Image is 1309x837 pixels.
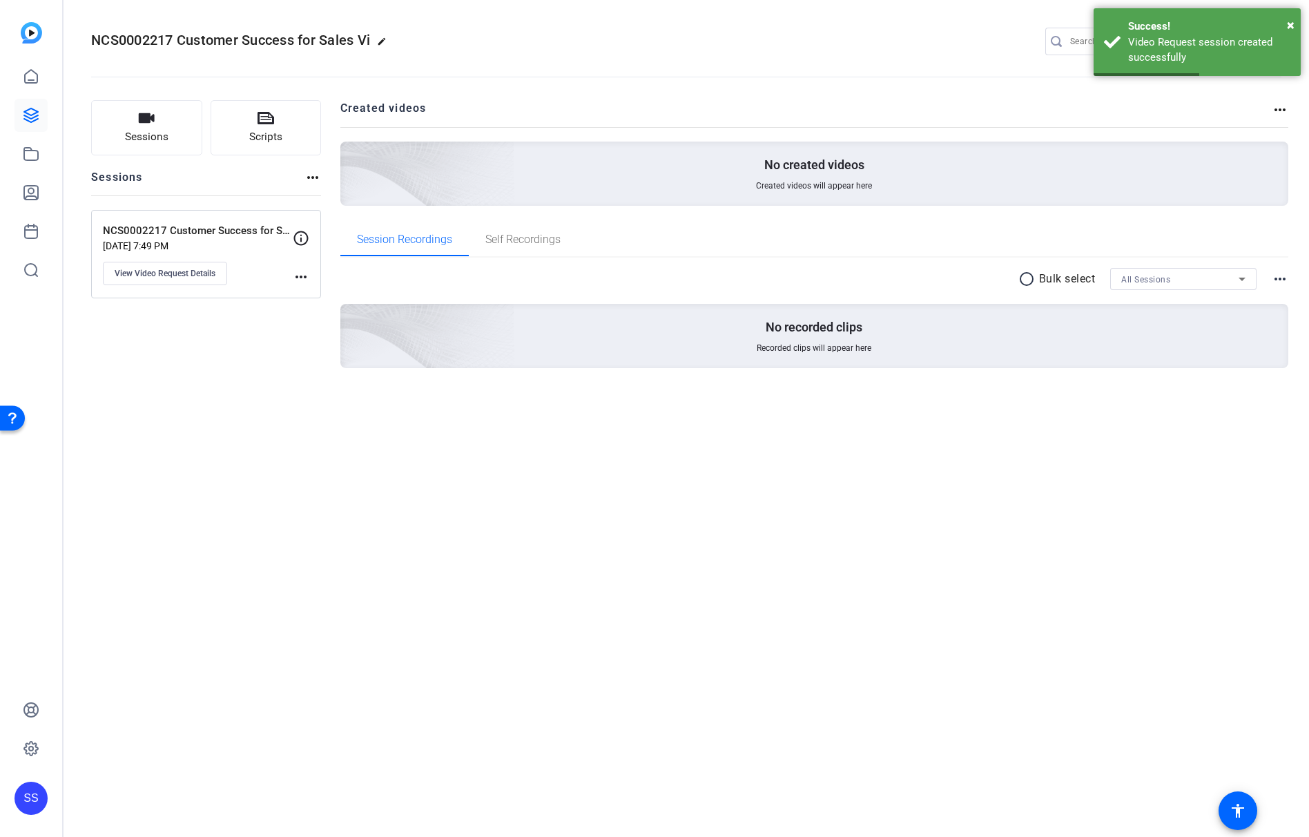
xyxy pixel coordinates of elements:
mat-icon: more_horiz [1272,102,1288,118]
p: NCS0002217 Customer Success for Sales Video Series [103,223,293,239]
span: × [1287,17,1295,33]
input: Search [1070,33,1194,50]
p: No recorded clips [766,319,862,336]
mat-icon: more_horiz [293,269,309,285]
span: Sessions [125,129,168,145]
mat-icon: accessibility [1230,802,1246,819]
img: Creted videos background [186,5,515,305]
span: Self Recordings [485,234,561,245]
span: Scripts [249,129,282,145]
mat-icon: more_horiz [304,169,321,186]
p: Bulk select [1039,271,1096,287]
h2: Created videos [340,100,1272,127]
img: embarkstudio-empty-session.png [186,167,515,467]
img: blue-gradient.svg [21,22,42,44]
h2: Sessions [91,169,143,195]
span: Session Recordings [357,234,452,245]
div: Video Request session created successfully [1128,35,1290,66]
span: NCS0002217 Customer Success for Sales Vi [91,32,370,48]
button: View Video Request Details [103,262,227,285]
button: Scripts [211,100,322,155]
mat-icon: edit [377,37,394,53]
span: All Sessions [1121,275,1170,285]
span: Created videos will appear here [756,180,872,191]
mat-icon: more_horiz [1272,271,1288,287]
span: Recorded clips will appear here [757,343,871,354]
div: SS [14,782,48,815]
div: Success! [1128,19,1290,35]
p: [DATE] 7:49 PM [103,240,293,251]
p: No created videos [764,157,864,173]
mat-icon: radio_button_unchecked [1018,271,1039,287]
button: Sessions [91,100,202,155]
button: Close [1287,15,1295,35]
span: View Video Request Details [115,268,215,279]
